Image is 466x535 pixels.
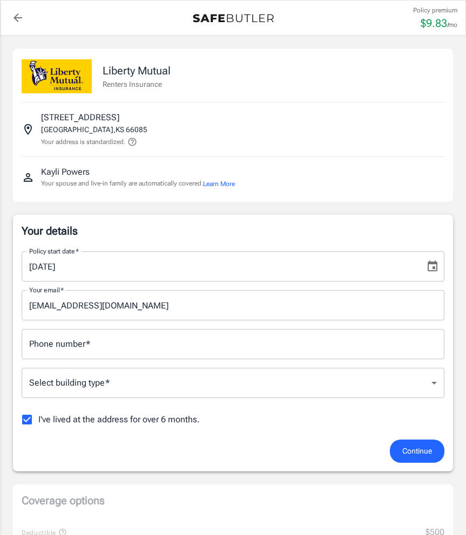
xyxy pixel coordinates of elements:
[22,59,92,93] img: Liberty Mutual
[7,7,29,29] a: back to quotes
[447,20,457,30] p: /mo
[203,179,235,189] button: Learn More
[29,246,79,256] label: Policy start date
[41,111,119,124] p: [STREET_ADDRESS]
[41,137,125,147] p: Your address is standardized.
[22,223,444,238] p: Your details
[422,256,443,277] button: Choose date, selected date is Aug 31, 2025
[103,63,171,79] p: Liberty Mutual
[390,440,444,463] button: Continue
[29,285,64,294] label: Your email
[413,5,457,15] p: Policy premium
[22,251,417,282] input: MM/DD/YYYY
[421,17,447,30] span: $ 9.83
[41,166,90,179] p: Kayli Powers
[41,124,147,135] p: [GEOGRAPHIC_DATA] , KS 66085
[402,444,432,458] span: Continue
[22,290,444,320] input: Enter email
[22,329,444,359] input: Enter number
[41,179,235,189] p: Your spouse and live-in family are automatically covered.
[22,123,35,136] svg: Insured address
[22,171,35,184] svg: Insured person
[103,79,171,90] p: Renters Insurance
[193,14,274,23] img: Back to quotes
[38,413,200,426] span: I've lived at the address for over 6 months.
